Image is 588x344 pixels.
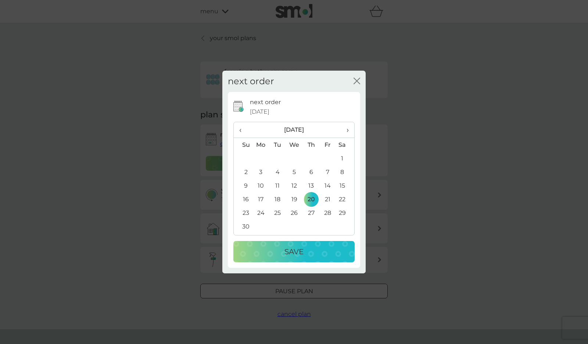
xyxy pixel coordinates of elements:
[303,179,319,192] td: 13
[336,192,354,206] td: 22
[286,138,303,152] th: We
[250,97,281,107] p: next order
[319,192,336,206] td: 21
[286,206,303,220] td: 26
[269,138,286,152] th: Tu
[269,192,286,206] td: 18
[303,192,319,206] td: 20
[252,165,269,179] td: 3
[319,206,336,220] td: 28
[234,206,252,220] td: 23
[234,220,252,233] td: 30
[228,76,274,87] h2: next order
[252,138,269,152] th: Mo
[252,192,269,206] td: 17
[303,206,319,220] td: 27
[286,165,303,179] td: 5
[341,122,349,138] span: ›
[269,165,286,179] td: 4
[354,78,360,85] button: close
[336,179,354,192] td: 15
[319,138,336,152] th: Fr
[286,179,303,192] td: 12
[234,192,252,206] td: 16
[239,122,247,138] span: ‹
[233,241,355,262] button: Save
[286,192,303,206] td: 19
[234,165,252,179] td: 2
[336,152,354,165] td: 1
[269,179,286,192] td: 11
[269,206,286,220] td: 25
[252,179,269,192] td: 10
[336,138,354,152] th: Sa
[250,107,269,117] span: [DATE]
[319,179,336,192] td: 14
[303,165,319,179] td: 6
[234,179,252,192] td: 9
[284,246,304,258] p: Save
[336,206,354,220] td: 29
[234,138,252,152] th: Su
[303,138,319,152] th: Th
[336,165,354,179] td: 8
[252,206,269,220] td: 24
[252,122,336,138] th: [DATE]
[319,165,336,179] td: 7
